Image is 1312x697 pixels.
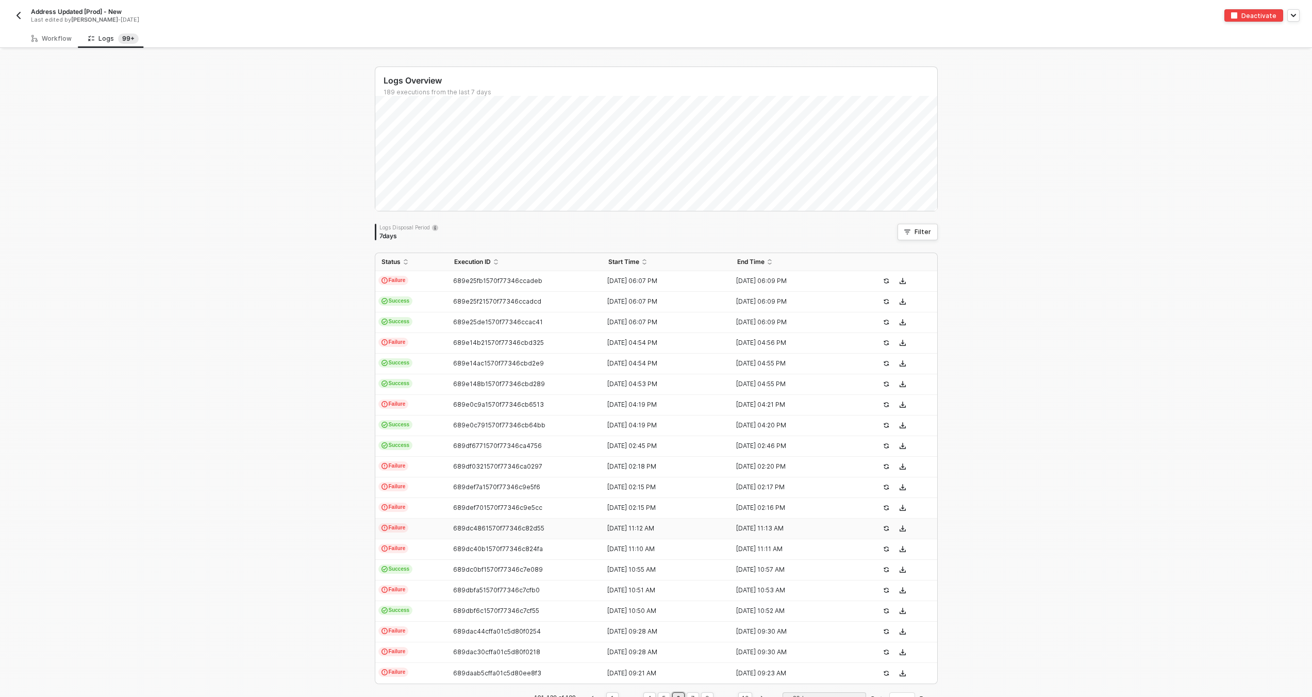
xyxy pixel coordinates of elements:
[602,669,723,677] div: [DATE] 09:21 AM
[453,318,543,326] span: 689e25de1570f77346ccac41
[453,648,540,656] span: 689dac30cffa01c5d80f0218
[381,360,388,366] span: icon-cards
[900,402,906,408] span: icon-download
[900,608,906,614] span: icon-download
[731,627,852,636] div: [DATE] 09:30 AM
[381,463,388,469] span: icon-exclamation
[900,360,906,367] span: icon-download
[900,546,906,552] span: icon-download
[883,484,889,490] span: icon-success-page
[731,380,852,388] div: [DATE] 04:55 PM
[378,482,409,491] span: Failure
[883,360,889,367] span: icon-success-page
[453,627,541,635] span: 689dac44cffa01c5d80f0254
[883,505,889,511] span: icon-success-page
[378,523,409,533] span: Failure
[602,253,731,271] th: Start Time
[883,546,889,552] span: icon-success-page
[900,525,906,532] span: icon-download
[453,483,540,491] span: 689def7a1570f77346c9e5f6
[378,503,409,512] span: Failure
[381,545,388,552] span: icon-exclamation
[381,298,388,304] span: icon-cards
[900,381,906,387] span: icon-download
[602,359,723,368] div: [DATE] 04:54 PM
[453,421,545,429] span: 689e0c791570f77346cb64bb
[900,670,906,676] span: icon-download
[381,339,388,345] span: icon-exclamation
[737,258,765,266] span: End Time
[453,524,544,532] span: 689dc4861570f77346c82d55
[731,339,852,347] div: [DATE] 04:56 PM
[381,319,388,325] span: icon-cards
[375,253,448,271] th: Status
[731,524,852,533] div: [DATE] 11:13 AM
[883,628,889,635] span: icon-success-page
[378,276,409,285] span: Failure
[915,228,931,236] div: Filter
[883,319,889,325] span: icon-success-page
[453,586,540,594] span: 689dbfa51570f77346c7cfb0
[453,462,542,470] span: 689df0321570f77346ca0297
[381,380,388,387] span: icon-cards
[453,669,541,677] span: 689daab5cffa01c5d80ee8f3
[900,298,906,305] span: icon-download
[731,401,852,409] div: [DATE] 04:21 PM
[381,258,401,266] span: Status
[900,319,906,325] span: icon-download
[378,441,413,450] span: Success
[384,88,937,96] div: 189 executions from the last 7 days
[1224,9,1283,22] button: deactivateDeactivate
[453,401,544,408] span: 689e0c9a1570f77346cb6513
[731,566,852,574] div: [DATE] 10:57 AM
[378,585,409,594] span: Failure
[883,567,889,573] span: icon-success-page
[602,586,723,594] div: [DATE] 10:51 AM
[378,544,409,553] span: Failure
[453,297,541,305] span: 689e25f21570f77346ccadcd
[883,443,889,449] span: icon-success-page
[381,504,388,510] span: icon-exclamation
[378,606,413,615] span: Success
[731,318,852,326] div: [DATE] 06:09 PM
[731,504,852,512] div: [DATE] 02:16 PM
[453,442,542,450] span: 689df6771570f77346ca4756
[384,75,937,86] div: Logs Overview
[378,461,409,471] span: Failure
[71,16,118,23] span: [PERSON_NAME]
[900,463,906,470] span: icon-download
[602,421,723,429] div: [DATE] 04:19 PM
[731,297,852,306] div: [DATE] 06:09 PM
[1231,12,1237,19] img: deactivate
[900,649,906,655] span: icon-download
[883,340,889,346] span: icon-success-page
[378,379,413,388] span: Success
[898,224,938,240] button: Filter
[900,587,906,593] span: icon-download
[381,628,388,634] span: icon-exclamation
[602,297,723,306] div: [DATE] 06:07 PM
[378,296,413,306] span: Success
[900,422,906,428] span: icon-download
[381,649,388,655] span: icon-exclamation
[731,359,852,368] div: [DATE] 04:55 PM
[381,484,388,490] span: icon-exclamation
[1241,11,1276,20] div: Deactivate
[378,647,409,656] span: Failure
[378,565,413,574] span: Success
[602,380,723,388] div: [DATE] 04:53 PM
[883,587,889,593] span: icon-success-page
[731,421,852,429] div: [DATE] 04:20 PM
[883,402,889,408] span: icon-success-page
[731,545,852,553] div: [DATE] 11:11 AM
[454,258,491,266] span: Execution ID
[378,420,413,429] span: Success
[453,277,542,285] span: 689e25fb1570f77346ccadeb
[731,669,852,677] div: [DATE] 09:23 AM
[900,567,906,573] span: icon-download
[88,34,139,44] div: Logs
[900,278,906,284] span: icon-download
[608,258,639,266] span: Start Time
[731,253,860,271] th: End Time
[900,505,906,511] span: icon-download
